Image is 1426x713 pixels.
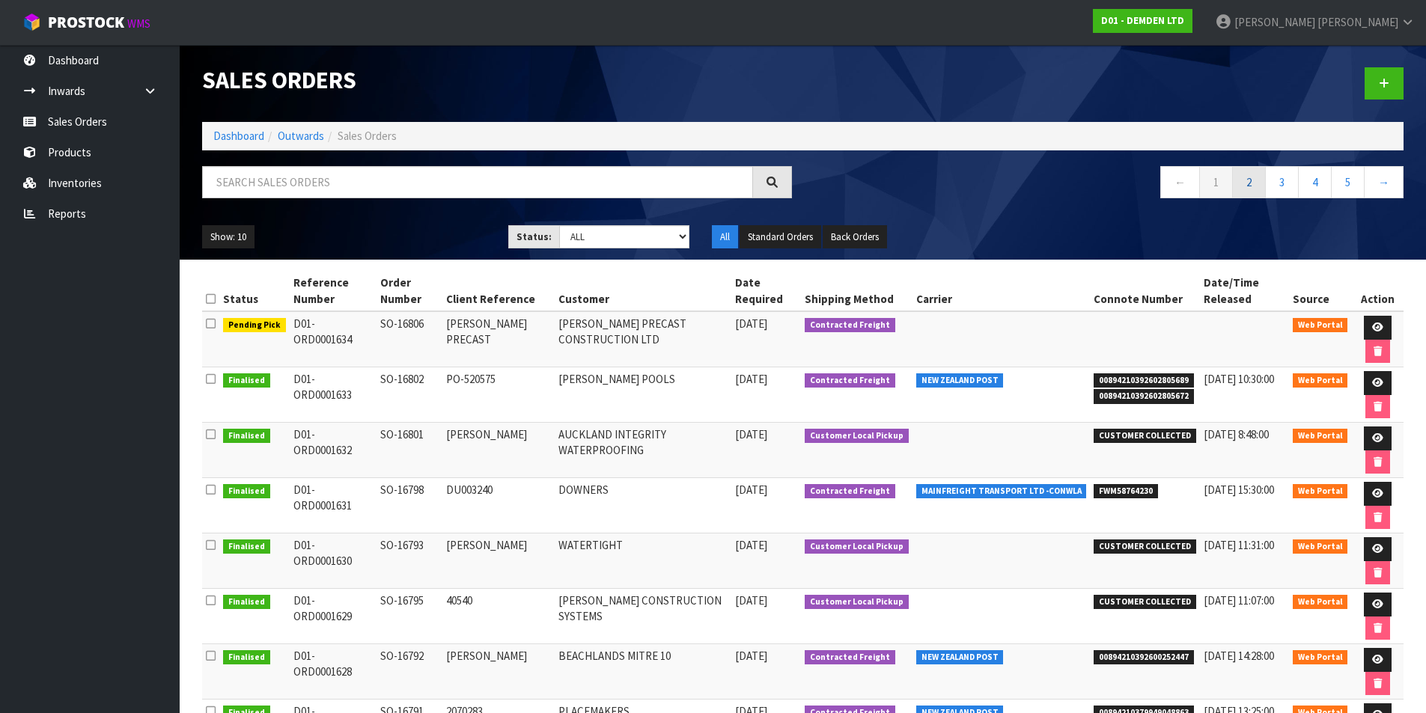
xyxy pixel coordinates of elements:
[555,478,731,533] td: DOWNERS
[278,129,324,143] a: Outwards
[22,13,41,31] img: cube-alt.png
[1293,318,1348,333] span: Web Portal
[1094,389,1194,404] span: 00894210392602805672
[805,318,895,333] span: Contracted Freight
[1204,593,1274,608] span: [DATE] 11:07:00
[442,533,555,589] td: [PERSON_NAME]
[1298,166,1332,198] a: 4
[377,644,442,700] td: SO-16792
[442,423,555,478] td: [PERSON_NAME]
[801,271,912,311] th: Shipping Method
[1094,595,1196,610] span: CUSTOMER COLLECTED
[735,593,767,608] span: [DATE]
[805,650,895,665] span: Contracted Freight
[805,595,909,610] span: Customer Local Pickup
[517,230,552,243] strong: Status:
[712,225,738,249] button: All
[1293,595,1348,610] span: Web Portal
[202,225,255,249] button: Show: 10
[731,271,801,311] th: Date Required
[735,427,767,441] span: [DATE]
[1232,166,1266,198] a: 2
[1090,271,1200,311] th: Connote Number
[1293,484,1348,499] span: Web Portal
[1364,166,1404,198] a: →
[735,483,767,497] span: [DATE]
[223,318,286,333] span: Pending Pick
[1094,484,1158,499] span: FWM58764230
[1265,166,1299,198] a: 3
[814,166,1404,203] nav: Page navigation
[1331,166,1365,198] a: 5
[1204,427,1269,441] span: [DATE] 8:48:00
[290,478,377,533] td: D01-ORD0001631
[916,484,1087,499] span: MAINFREIGHT TRANSPORT LTD -CONWLA
[442,478,555,533] td: DU003240
[823,225,887,249] button: Back Orders
[442,589,555,644] td: 40540
[555,533,731,589] td: WATERTIGHT
[223,539,270,554] span: Finalised
[442,311,555,367] td: [PERSON_NAME] PRECAST
[1293,650,1348,665] span: Web Portal
[1204,538,1274,552] span: [DATE] 11:31:00
[555,271,731,311] th: Customer
[1101,14,1184,27] strong: D01 - DEMDEN LTD
[338,129,397,143] span: Sales Orders
[377,271,442,311] th: Order Number
[1351,271,1404,311] th: Action
[48,13,124,32] span: ProStock
[377,423,442,478] td: SO-16801
[555,644,731,700] td: BEACHLANDS MITRE 10
[223,373,270,388] span: Finalised
[377,533,442,589] td: SO-16793
[805,539,909,554] span: Customer Local Pickup
[213,129,264,143] a: Dashboard
[1293,373,1348,388] span: Web Portal
[202,166,753,198] input: Search sales orders
[290,423,377,478] td: D01-ORD0001632
[377,589,442,644] td: SO-16795
[223,484,270,499] span: Finalised
[290,271,377,311] th: Reference Number
[735,649,767,663] span: [DATE]
[1293,429,1348,444] span: Web Portal
[555,423,731,478] td: AUCKLAND INTEGRITY WATERPROOFING
[555,589,731,644] td: [PERSON_NAME] CONSTRUCTION SYSTEMS
[202,67,792,94] h1: Sales Orders
[735,316,767,331] span: [DATE]
[377,367,442,423] td: SO-16802
[223,429,270,444] span: Finalised
[805,484,895,499] span: Contracted Freight
[916,373,1004,388] span: NEW ZEALAND POST
[290,367,377,423] td: D01-ORD0001633
[290,644,377,700] td: D01-ORD0001628
[223,650,270,665] span: Finalised
[735,538,767,552] span: [DATE]
[1204,649,1274,663] span: [DATE] 14:28:00
[1199,166,1233,198] a: 1
[442,367,555,423] td: PO-520575
[290,533,377,589] td: D01-ORD0001630
[377,311,442,367] td: SO-16806
[1234,15,1315,29] span: [PERSON_NAME]
[805,429,909,444] span: Customer Local Pickup
[740,225,821,249] button: Standard Orders
[223,595,270,610] span: Finalised
[1094,650,1194,665] span: 00894210392600252447
[1289,271,1352,311] th: Source
[1160,166,1200,198] a: ←
[735,372,767,386] span: [DATE]
[442,644,555,700] td: [PERSON_NAME]
[1094,373,1194,388] span: 00894210392602805689
[555,367,731,423] td: [PERSON_NAME] POOLS
[555,311,731,367] td: [PERSON_NAME] PRECAST CONSTRUCTION LTD
[1317,15,1398,29] span: [PERSON_NAME]
[290,311,377,367] td: D01-ORD0001634
[127,16,150,31] small: WMS
[916,650,1004,665] span: NEW ZEALAND POST
[805,373,895,388] span: Contracted Freight
[1204,483,1274,497] span: [DATE] 15:30:00
[1094,429,1196,444] span: CUSTOMER COLLECTED
[912,271,1091,311] th: Carrier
